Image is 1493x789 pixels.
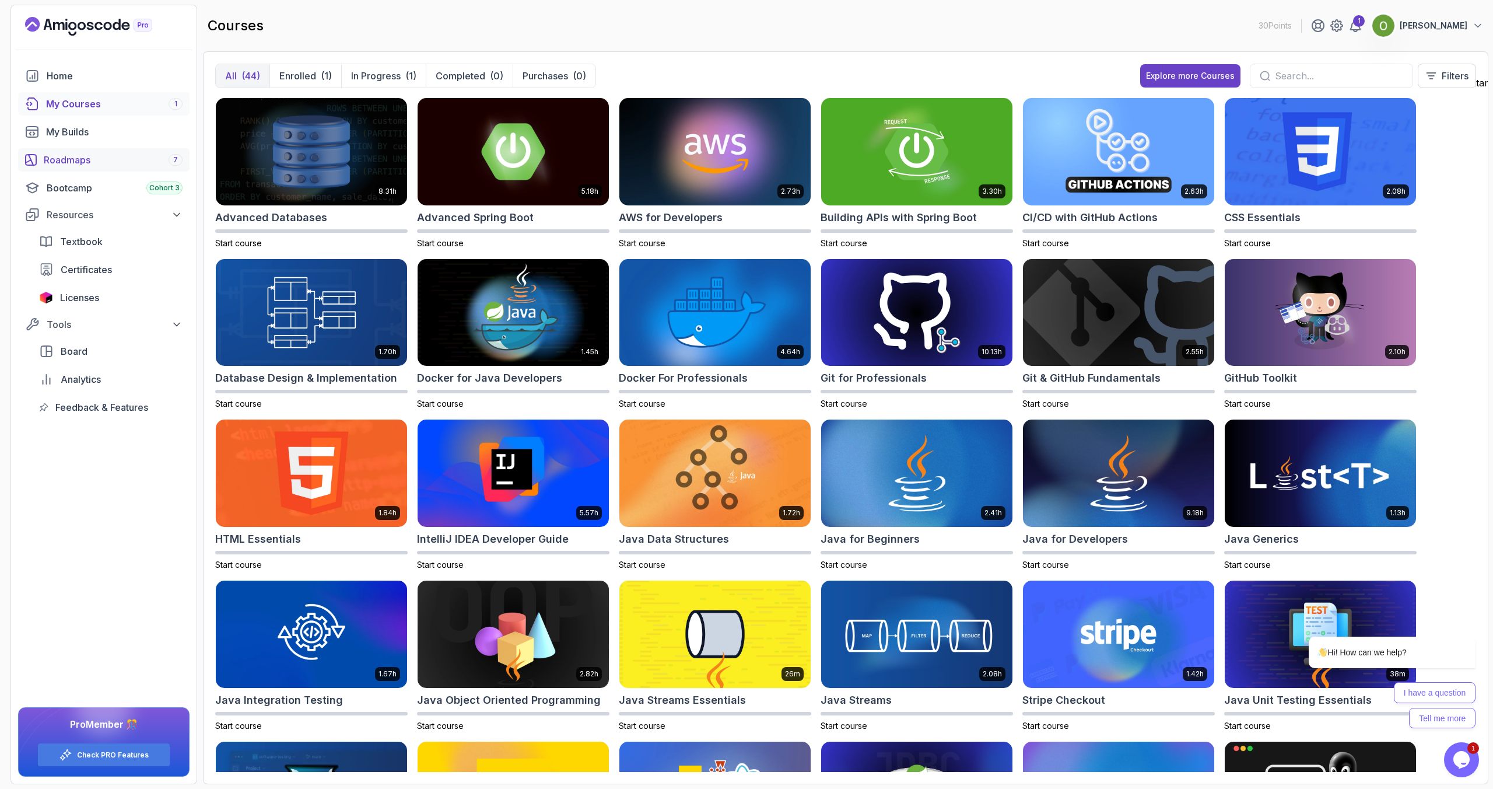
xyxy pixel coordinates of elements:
h2: Advanced Spring Boot [417,210,534,226]
h2: CSS Essentials [1224,210,1301,226]
span: Start course [821,560,867,570]
span: Start course [1224,399,1271,409]
div: Resources [47,208,183,222]
img: Java Streams Essentials card [619,581,811,688]
h2: Java Streams Essentials [619,692,746,708]
span: 1 [174,99,177,109]
span: Certificates [61,263,112,277]
img: user profile image [1372,15,1394,37]
p: 2.73h [781,187,800,196]
button: Tools [18,314,190,335]
p: 10.13h [982,347,1002,357]
p: 2.08h [1386,187,1406,196]
img: GitHub Toolkit card [1225,259,1416,366]
div: (44) [241,69,260,83]
button: All(44) [216,64,269,88]
a: board [32,340,190,363]
a: 1 [1348,19,1362,33]
img: Java Unit Testing Essentials card [1225,581,1416,688]
button: Check PRO Features [37,743,170,767]
a: home [18,64,190,88]
p: 1.70h [378,347,397,357]
span: Start course [417,238,464,248]
span: Textbook [60,235,103,249]
span: 7 [173,155,178,165]
div: My Builds [46,125,183,139]
img: Stripe Checkout card [1023,581,1214,688]
p: All [225,69,237,83]
img: CSS Essentials card [1225,98,1416,205]
span: Start course [1224,721,1271,731]
p: Filters [1442,69,1469,83]
button: Purchases(0) [513,64,595,88]
button: Explore more Courses [1140,64,1240,88]
p: 26m [785,669,800,679]
h2: AWS for Developers [619,210,723,226]
p: 2.41h [984,508,1002,518]
span: Start course [619,721,665,731]
span: Start course [417,399,464,409]
p: 9.18h [1186,508,1204,518]
span: Start course [215,721,262,731]
a: courses [18,92,190,116]
span: Start course [1022,399,1069,409]
p: 8.31h [378,187,397,196]
img: Java Streams card [821,581,1012,688]
img: Database Design & Implementation card [216,259,407,366]
button: Completed(0) [426,64,513,88]
h2: Java Object Oriented Programming [417,692,601,708]
h2: Database Design & Implementation [215,370,397,386]
h2: Java Streams [821,692,892,708]
h2: Java for Beginners [821,531,920,547]
h2: Java Integration Testing [215,692,343,708]
h2: IntelliJ IDEA Developer Guide [417,531,569,547]
h2: Java for Developers [1022,531,1128,547]
h2: Git & GitHub Fundamentals [1022,370,1161,386]
span: Analytics [61,372,101,386]
img: Docker For Professionals card [619,259,811,366]
div: My Courses [46,97,183,111]
div: 1 [1353,15,1365,27]
div: Bootcamp [47,181,183,195]
img: Java Generics card [1225,420,1416,527]
h2: courses [208,16,264,35]
p: 4.64h [780,347,800,357]
p: 1.42h [1186,669,1204,679]
a: licenses [32,286,190,309]
a: roadmaps [18,148,190,172]
p: Purchases [523,69,568,83]
button: Enrolled(1) [269,64,341,88]
a: builds [18,120,190,144]
p: 1.67h [378,669,397,679]
img: AWS for Developers card [619,98,811,205]
span: Start course [417,721,464,731]
img: Git & GitHub Fundamentals card [1023,259,1214,366]
p: [PERSON_NAME] [1400,20,1467,32]
a: Check PRO Features [77,750,149,760]
h2: HTML Essentials [215,531,301,547]
h2: Building APIs with Spring Boot [821,210,977,226]
span: Start course [1224,560,1271,570]
img: avatar [1451,76,1488,90]
a: feedback [32,396,190,419]
iframe: chat widget [1271,531,1481,736]
span: Start course [619,560,665,570]
a: Landing page [25,17,179,36]
span: Start course [821,721,867,731]
span: Start course [821,399,867,409]
h2: Git for Professionals [821,370,927,386]
h2: Java Data Structures [619,531,729,547]
p: 30 Points [1259,20,1292,32]
span: Cohort 3 [149,183,180,193]
div: (0) [573,69,586,83]
iframe: chat widget [1444,742,1481,777]
p: 2.63h [1184,187,1204,196]
h2: GitHub Toolkit [1224,370,1297,386]
p: 2.08h [983,669,1002,679]
div: Explore more Courses [1146,70,1235,82]
img: Java Object Oriented Programming card [418,581,609,688]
